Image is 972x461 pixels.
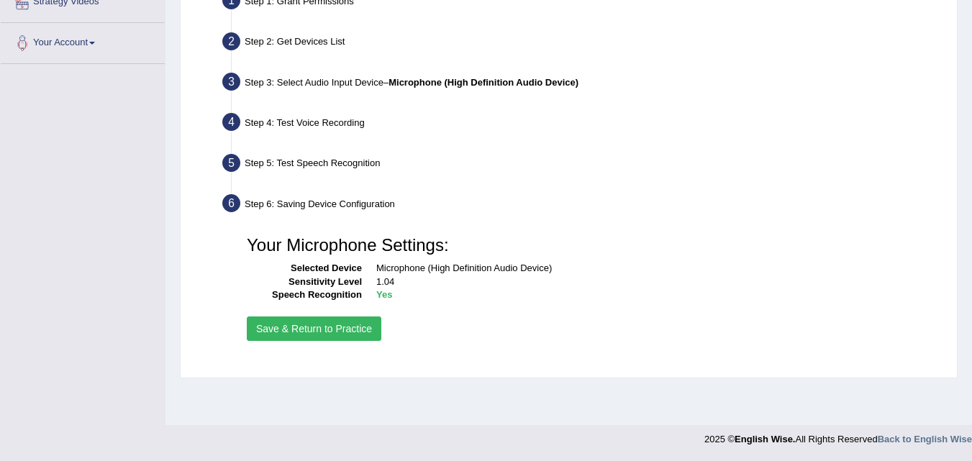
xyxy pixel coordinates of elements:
[247,288,362,302] dt: Speech Recognition
[247,275,362,289] dt: Sensitivity Level
[247,262,362,275] dt: Selected Device
[216,109,950,140] div: Step 4: Test Voice Recording
[216,28,950,60] div: Step 2: Get Devices List
[376,289,392,300] b: Yes
[216,190,950,222] div: Step 6: Saving Device Configuration
[383,77,578,88] span: –
[216,68,950,100] div: Step 3: Select Audio Input Device
[247,316,381,341] button: Save & Return to Practice
[389,77,578,88] b: Microphone (High Definition Audio Device)
[216,150,950,181] div: Step 5: Test Speech Recognition
[376,275,934,289] dd: 1.04
[878,434,972,444] a: Back to English Wise
[735,434,795,444] strong: English Wise.
[376,262,934,275] dd: Microphone (High Definition Audio Device)
[1,23,165,59] a: Your Account
[704,425,972,446] div: 2025 © All Rights Reserved
[247,236,934,255] h3: Your Microphone Settings:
